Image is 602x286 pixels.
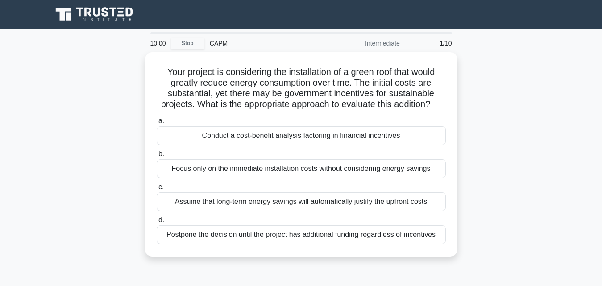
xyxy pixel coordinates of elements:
[204,34,327,52] div: CAPM
[158,150,164,158] span: b.
[145,34,171,52] div: 10:00
[157,126,446,145] div: Conduct a cost-benefit analysis factoring in financial incentives
[158,117,164,124] span: a.
[158,216,164,224] span: d.
[327,34,405,52] div: Intermediate
[405,34,457,52] div: 1/10
[157,225,446,244] div: Postpone the decision until the project has additional funding regardless of incentives
[158,183,164,191] span: c.
[157,192,446,211] div: Assume that long-term energy savings will automatically justify the upfront costs
[156,66,447,110] h5: Your project is considering the installation of a green roof that would greatly reduce energy con...
[171,38,204,49] a: Stop
[157,159,446,178] div: Focus only on the immediate installation costs without considering energy savings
